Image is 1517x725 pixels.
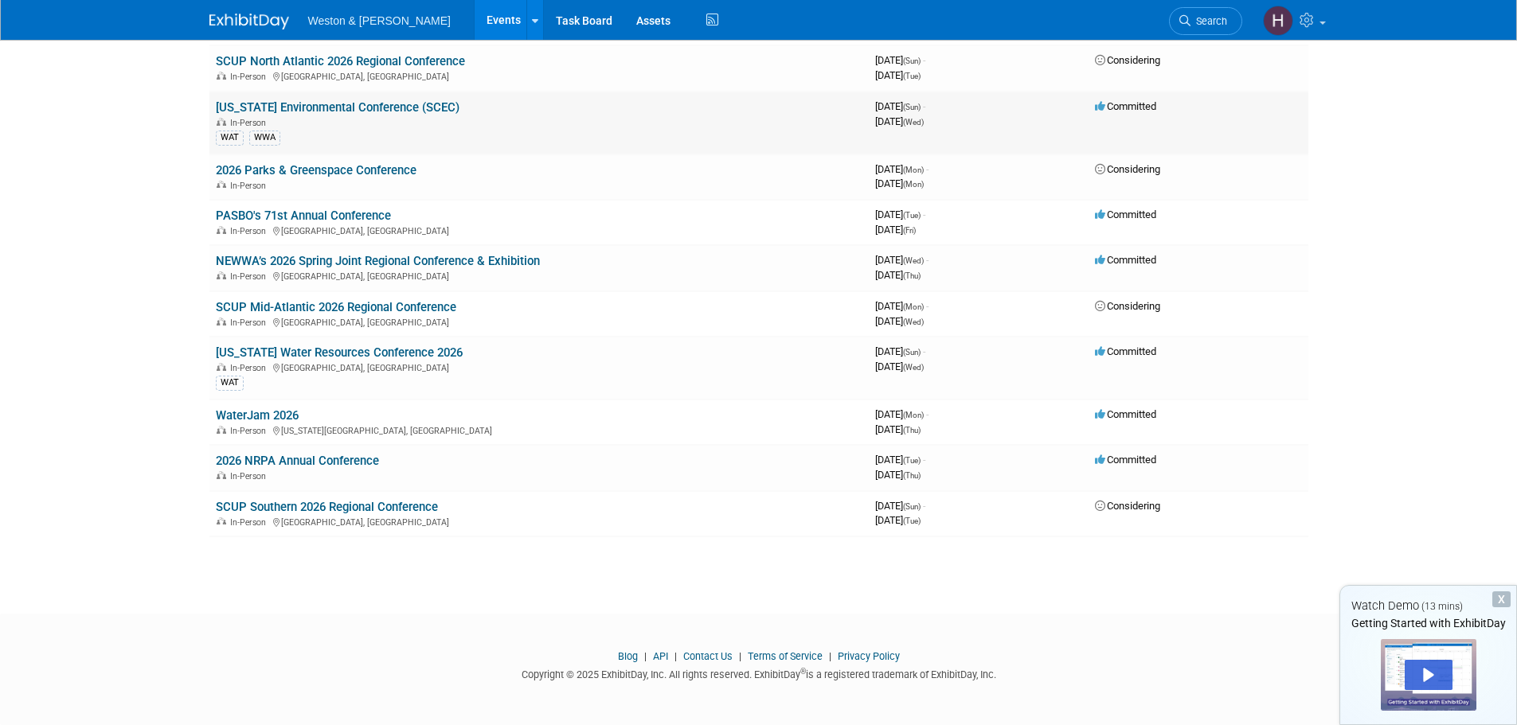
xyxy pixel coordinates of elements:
span: Considering [1095,500,1160,512]
span: [DATE] [875,177,924,189]
span: - [923,500,925,512]
a: Privacy Policy [838,650,900,662]
span: (Wed) [903,256,924,265]
span: In-Person [230,226,271,236]
a: NEWWA’s 2026 Spring Joint Regional Conference & Exhibition [216,254,540,268]
a: [US_STATE] Environmental Conference (SCEC) [216,100,459,115]
span: Weston & [PERSON_NAME] [308,14,451,27]
span: (Fri) [903,226,916,235]
a: SCUP Mid-Atlantic 2026 Regional Conference [216,300,456,314]
img: In-Person Event [217,118,226,126]
img: In-Person Event [217,471,226,479]
img: ExhibitDay [209,14,289,29]
span: In-Person [230,426,271,436]
span: [DATE] [875,361,924,372]
span: (Sun) [903,103,921,111]
a: 2026 Parks & Greenspace Conference [216,163,416,177]
span: [DATE] [875,454,925,466]
span: In-Person [230,271,271,282]
span: | [640,650,651,662]
span: [DATE] [875,224,916,236]
div: WAT [216,131,244,145]
span: Committed [1095,345,1156,357]
img: In-Person Event [217,363,226,371]
span: (Thu) [903,471,921,480]
span: (Thu) [903,426,921,435]
a: PASBO's 71st Annual Conference [216,209,391,223]
span: (Mon) [903,411,924,419]
a: Contact Us [683,650,733,662]
a: WaterJam 2026 [216,408,299,423]
span: [DATE] [875,514,921,526]
span: [DATE] [875,300,929,312]
span: - [923,209,925,220]
div: Getting Started with ExhibitDay [1340,615,1516,631]
span: Committed [1095,254,1156,266]
span: In-Person [230,181,271,191]
a: Terms of Service [748,650,823,662]
span: [DATE] [875,54,925,66]
span: [DATE] [875,115,924,127]
img: In-Person Event [217,318,226,325]
span: (Thu) [903,271,921,280]
div: Play [1405,660,1452,690]
span: | [735,650,745,662]
span: (Sun) [903,348,921,357]
span: (Sun) [903,57,921,65]
span: Committed [1095,209,1156,220]
a: Search [1169,7,1242,35]
img: Heather Popielarz [1263,6,1293,36]
div: Watch Demo [1340,598,1516,614]
a: SCUP Southern 2026 Regional Conference [216,500,438,514]
span: [DATE] [875,69,921,81]
span: Search [1191,15,1227,27]
img: In-Person Event [217,181,226,189]
span: [DATE] [875,500,925,512]
span: - [923,454,925,466]
span: Considering [1095,300,1160,312]
span: [DATE] [875,254,929,266]
span: (Mon) [903,180,924,189]
sup: ® [800,667,806,676]
span: (Wed) [903,318,924,326]
span: Considering [1095,54,1160,66]
a: API [653,650,668,662]
span: - [923,345,925,357]
img: In-Person Event [217,226,226,234]
div: [GEOGRAPHIC_DATA], [GEOGRAPHIC_DATA] [216,224,862,236]
span: In-Person [230,517,271,528]
div: [GEOGRAPHIC_DATA], [GEOGRAPHIC_DATA] [216,69,862,82]
span: (Tue) [903,211,921,220]
span: [DATE] [875,408,929,420]
a: Blog [618,650,638,662]
div: WAT [216,376,244,390]
span: - [923,54,925,66]
div: [GEOGRAPHIC_DATA], [GEOGRAPHIC_DATA] [216,315,862,328]
span: (Tue) [903,456,921,465]
div: [GEOGRAPHIC_DATA], [GEOGRAPHIC_DATA] [216,361,862,373]
span: In-Person [230,318,271,328]
span: (Tue) [903,72,921,80]
span: Committed [1095,454,1156,466]
div: Dismiss [1492,591,1511,607]
span: [DATE] [875,345,925,357]
img: In-Person Event [217,72,226,80]
span: In-Person [230,118,271,128]
span: [DATE] [875,469,921,481]
span: - [926,163,929,175]
img: In-Person Event [217,271,226,279]
span: Considering [1095,163,1160,175]
div: [GEOGRAPHIC_DATA], [GEOGRAPHIC_DATA] [216,515,862,528]
span: In-Person [230,72,271,82]
img: In-Person Event [217,426,226,434]
span: (Tue) [903,516,921,525]
span: | [825,650,835,662]
span: In-Person [230,471,271,481]
a: SCUP North Atlantic 2026 Regional Conference [216,54,465,68]
span: (Wed) [903,363,924,372]
span: - [923,100,925,112]
span: [DATE] [875,209,925,220]
span: [DATE] [875,269,921,281]
span: (Mon) [903,302,924,311]
a: 2026 NRPA Annual Conference [216,454,379,468]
